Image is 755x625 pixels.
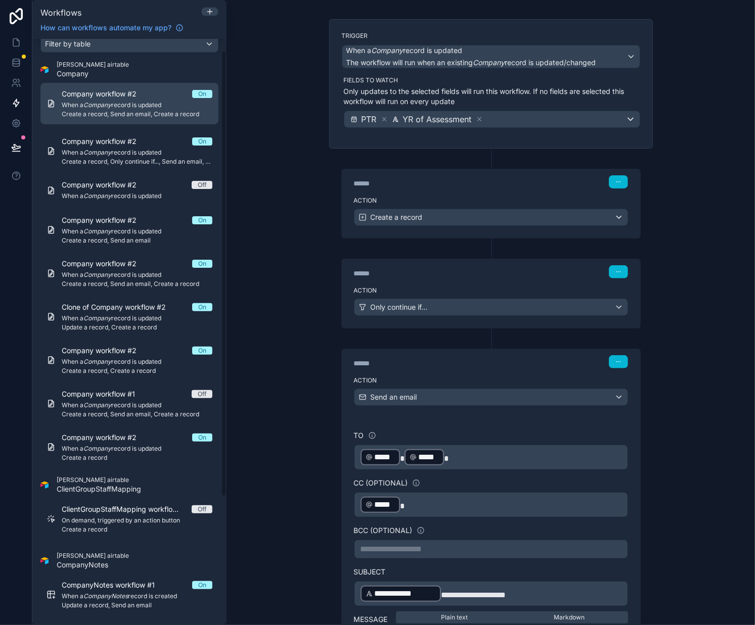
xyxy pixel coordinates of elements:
label: Action [354,286,628,295]
span: Markdown [554,613,585,621]
label: Action [354,197,628,205]
button: When aCompanyrecord is updatedThe workflow will run when an existingCompanyrecord is updated/changed [342,45,640,68]
label: Trigger [342,32,640,40]
label: BCC (optional) [354,525,413,536]
button: Only continue if... [354,299,628,316]
span: Send an email [371,392,417,402]
label: CC (optional) [354,478,408,488]
em: Company [372,46,404,55]
button: Create a record [354,209,628,226]
span: The workflow will run when an existing record is updated/changed [346,58,596,67]
em: Company [473,58,505,67]
a: How can workflows automate my app? [36,23,188,33]
button: Send an email [354,389,628,406]
label: Subject [354,567,628,577]
button: PTRYR of Assessment [344,111,640,128]
span: Only continue if... [371,302,428,312]
span: Create a record [371,212,423,222]
label: Action [354,376,628,384]
span: When a record is updated [346,45,463,56]
span: Workflows [40,8,81,18]
span: YR of Assessment [403,113,472,125]
span: How can workflows automate my app? [40,23,171,33]
p: Only updates to the selected fields will run this workflow. If no fields are selected this workfl... [344,86,640,107]
label: To [354,430,364,441]
span: Plain text [441,613,468,621]
label: Fields to watch [344,76,640,84]
label: Message [354,614,388,624]
span: PTR [362,113,377,125]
